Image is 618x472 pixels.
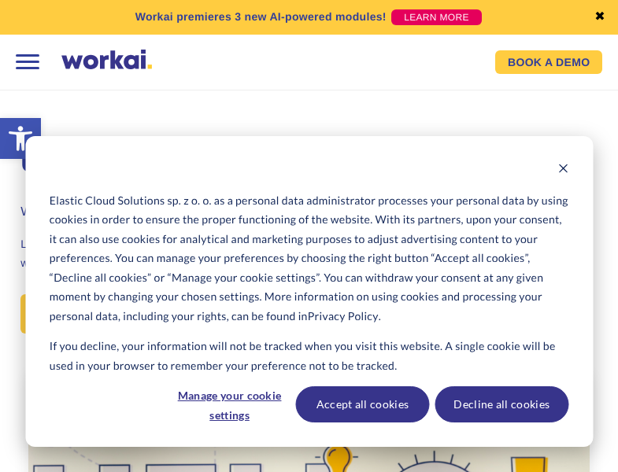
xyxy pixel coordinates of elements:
button: Accept all cookies [296,386,430,422]
a: Privacy Policy [308,307,379,326]
h1: UI/UX Designer [20,146,597,182]
div: Cookie banner [25,136,593,447]
h3: We are looking for an experienced UI/UX Designer to strengthen our Product Team. [20,203,597,222]
a: APPLY [DATE]! [20,294,152,334]
p: Elastic Cloud Solutions sp. z o. o. as a personal data administrator processes your personal data... [50,191,568,326]
a: BOOK A DEMO [495,50,602,74]
p: Looking for new challenges or just tired of a boring software house reality? Let us show you what... [20,234,597,272]
p: If you decline, your information will not be tracked when you visit this website. A single cookie... [50,337,568,375]
button: Manage your cookie settings [169,386,290,422]
button: Decline all cookies [435,386,568,422]
a: ✖ [594,11,605,24]
button: Dismiss cookie banner [557,160,568,180]
a: LEARN MORE [391,9,482,25]
p: Workai premieres 3 new AI-powered modules! [135,9,387,25]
